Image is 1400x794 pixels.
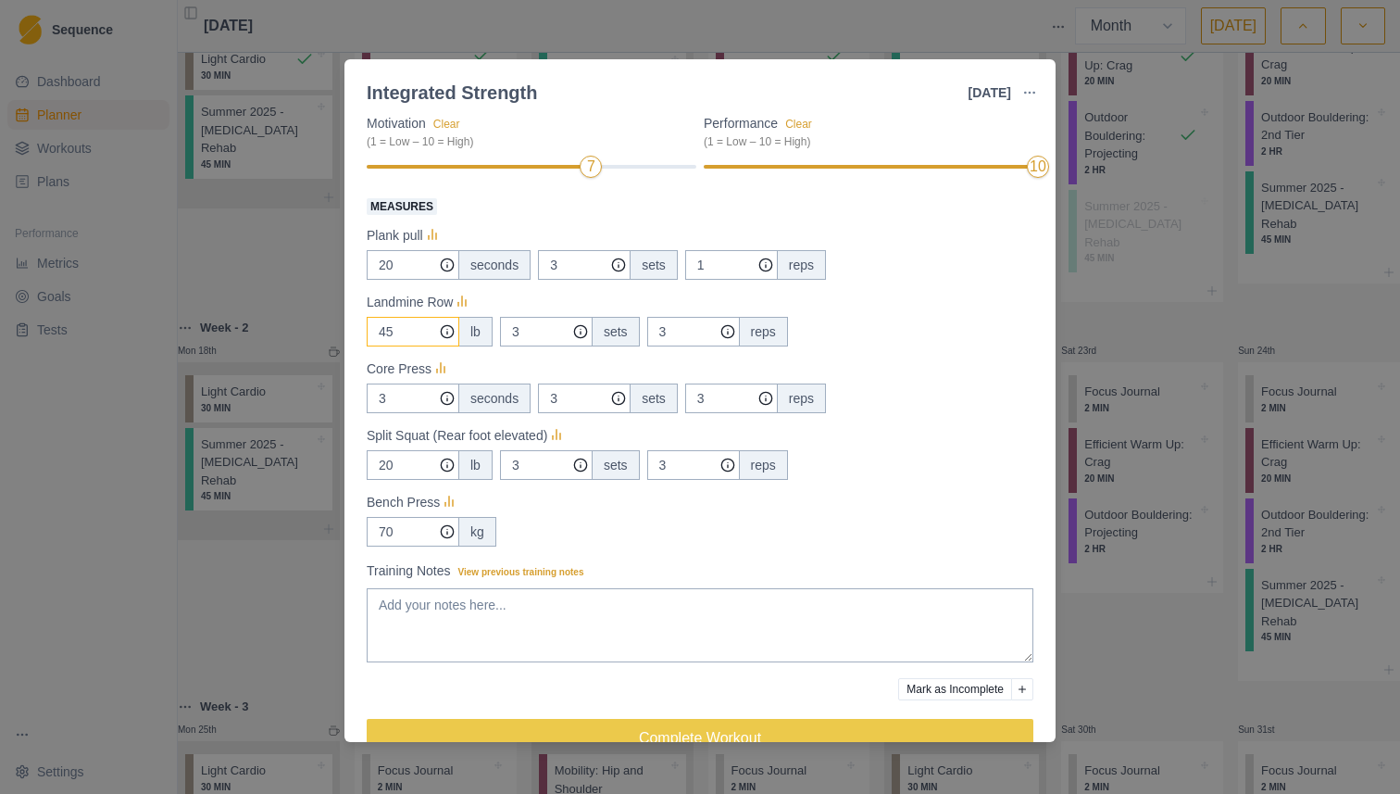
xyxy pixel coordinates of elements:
[458,567,584,577] span: View previous training notes
[587,156,595,178] div: 7
[1011,678,1033,700] button: Add reason
[367,561,1022,581] label: Training Notes
[367,133,685,150] div: (1 = Low – 10 = High)
[785,118,812,131] button: Performance(1 = Low – 10 = High)
[367,226,423,246] p: Plank pull
[739,450,788,480] div: reps
[704,114,1022,150] label: Performance
[704,133,1022,150] div: (1 = Low – 10 = High)
[367,493,440,512] p: Bench Press
[630,250,678,280] div: sets
[433,118,460,131] button: Motivation(1 = Low – 10 = High)
[777,384,826,413] div: reps
[592,450,640,480] div: sets
[367,293,453,312] p: Landmine Row
[458,517,496,547] div: kg
[367,79,537,107] div: Integrated Strength
[367,359,431,379] p: Core Press
[367,426,547,446] p: Split Squat (Rear foot elevated)
[458,250,531,280] div: seconds
[367,719,1033,756] button: Complete Workout
[458,317,493,347] div: lb
[458,450,493,480] div: lb
[777,250,826,280] div: reps
[592,317,640,347] div: sets
[739,317,788,347] div: reps
[630,384,678,413] div: sets
[367,114,685,150] label: Motivation
[969,83,1011,103] p: [DATE]
[1030,156,1046,178] div: 10
[367,198,437,215] span: Measures
[458,384,531,413] div: seconds
[898,678,1012,700] button: Mark as Incomplete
